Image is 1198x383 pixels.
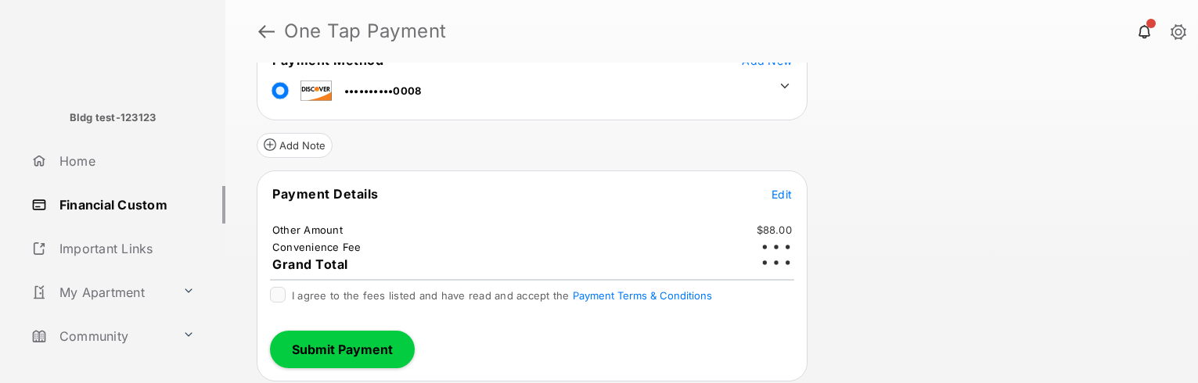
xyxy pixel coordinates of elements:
[270,331,415,368] button: Submit Payment
[25,317,176,355] a: Community
[25,142,225,180] a: Home
[272,186,379,202] span: Payment Details
[292,289,712,302] span: I agree to the fees listed and have read and accept the
[25,230,201,267] a: Important Links
[25,186,225,224] a: Financial Custom
[284,22,447,41] strong: One Tap Payment
[573,289,712,302] button: I agree to the fees listed and have read and accept the
[257,133,333,158] button: Add Note
[344,84,421,97] span: ••••••••••0008
[772,186,792,202] button: Edit
[772,188,792,201] span: Edit
[70,110,156,126] p: Bldg test-123123
[756,223,793,237] td: $88.00
[272,256,348,272] span: Grand Total
[272,223,344,237] td: Other Amount
[272,240,362,254] td: Convenience Fee
[742,54,792,67] span: Add New
[25,274,176,311] a: My Apartment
